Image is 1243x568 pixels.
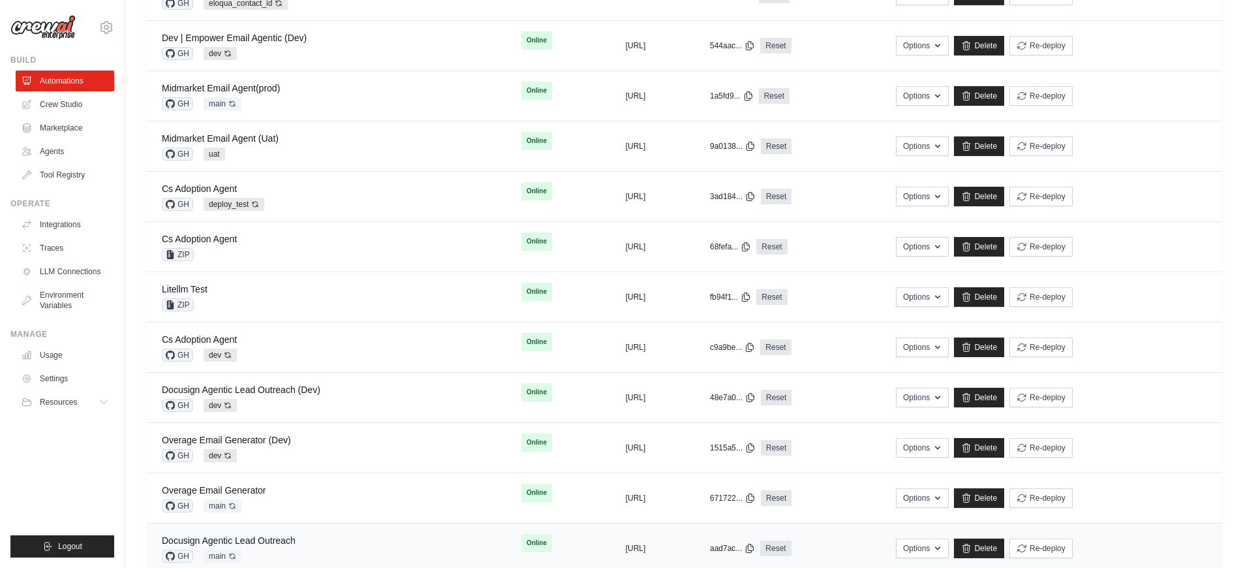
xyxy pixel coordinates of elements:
[759,88,790,104] a: Reset
[710,141,756,151] button: 9a0138...
[761,189,791,204] a: Reset
[16,238,114,259] a: Traces
[521,434,552,452] span: Online
[954,36,1004,55] a: Delete
[1009,187,1073,206] button: Re-deploy
[204,349,237,362] span: dev
[16,94,114,115] a: Crew Studio
[16,141,114,162] a: Agents
[1178,505,1243,568] iframe: Chat Widget
[761,440,791,456] a: Reset
[954,187,1004,206] a: Delete
[162,33,307,43] a: Dev | Empower Email Agentic (Dev)
[162,485,266,496] a: Overage Email Generator
[954,338,1004,357] a: Delete
[162,248,194,261] span: ZIP
[896,136,949,156] button: Options
[954,86,1004,106] a: Delete
[162,334,237,345] a: Cs Adoption Agent
[710,493,756,503] button: 671722...
[204,550,241,563] span: main
[710,91,754,101] button: 1a5fd9...
[162,349,193,362] span: GH
[204,399,237,412] span: dev
[162,97,193,110] span: GH
[162,234,237,244] a: Cs Adoption Agent
[204,97,241,110] span: main
[10,15,76,40] img: Logo
[521,132,552,150] span: Online
[954,539,1004,558] a: Delete
[896,338,949,357] button: Options
[10,535,114,558] button: Logout
[896,237,949,257] button: Options
[710,392,756,403] button: 48e7a0...
[521,383,552,402] span: Online
[760,339,791,355] a: Reset
[761,138,791,154] a: Reset
[162,449,193,462] span: GH
[16,118,114,138] a: Marketplace
[162,284,207,294] a: Litellm Test
[1009,388,1073,407] button: Re-deploy
[10,329,114,339] div: Manage
[760,541,791,556] a: Reset
[710,242,751,252] button: 68fefa...
[896,438,949,458] button: Options
[204,47,237,60] span: dev
[896,86,949,106] button: Options
[1009,287,1073,307] button: Re-deploy
[896,488,949,508] button: Options
[954,438,1004,458] a: Delete
[1009,237,1073,257] button: Re-deploy
[162,298,194,311] span: ZIP
[16,345,114,366] a: Usage
[162,198,193,211] span: GH
[10,198,114,209] div: Operate
[162,499,193,513] span: GH
[162,435,291,445] a: Overage Email Generator (Dev)
[710,443,756,453] button: 1515a5...
[1009,539,1073,558] button: Re-deploy
[521,283,552,301] span: Online
[16,71,114,91] a: Automations
[521,31,552,50] span: Online
[710,543,755,554] button: aad7ac...
[1009,36,1073,55] button: Re-deploy
[16,392,114,413] button: Resources
[204,449,237,462] span: dev
[162,83,280,93] a: Midmarket Email Agent(prod)
[204,198,264,211] span: deploy_test
[521,82,552,100] span: Online
[162,133,279,144] a: Midmarket Email Agent (Uat)
[896,388,949,407] button: Options
[16,165,114,185] a: Tool Registry
[710,40,755,51] button: 544aac...
[16,368,114,389] a: Settings
[710,292,751,302] button: fb94f1...
[521,182,552,200] span: Online
[710,191,756,202] button: 3ad184...
[16,285,114,316] a: Environment Variables
[204,499,241,513] span: main
[896,287,949,307] button: Options
[162,535,296,546] a: Docusign Agentic Lead Outreach
[710,342,755,353] button: c9a9be...
[896,539,949,558] button: Options
[896,187,949,206] button: Options
[954,287,1004,307] a: Delete
[1009,488,1073,508] button: Re-deploy
[58,541,82,552] span: Logout
[1009,136,1073,156] button: Re-deploy
[40,397,77,407] span: Resources
[954,488,1004,508] a: Delete
[204,148,225,161] span: uat
[954,136,1004,156] a: Delete
[756,239,787,255] a: Reset
[1009,338,1073,357] button: Re-deploy
[10,55,114,65] div: Build
[761,390,791,405] a: Reset
[162,148,193,161] span: GH
[1009,438,1073,458] button: Re-deploy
